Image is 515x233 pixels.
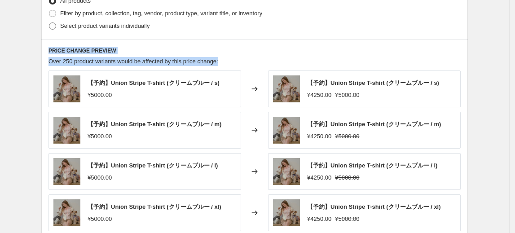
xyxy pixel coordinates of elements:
strike: ¥5000.00 [335,173,359,182]
img: CTC-UNION-16_80x.jpg [53,158,80,185]
div: ¥4250.00 [307,132,331,141]
span: 【予約】Union Stripe T-shirt (クリームブルー / l) [88,162,218,169]
h6: PRICE CHANGE PREVIEW [48,47,461,54]
span: Over 250 product variants would be affected by this price change: [48,58,218,65]
div: ¥5000.00 [88,91,112,100]
div: ¥4250.00 [307,91,331,100]
div: ¥5000.00 [88,173,112,182]
span: Filter by product, collection, tag, vendor, product type, variant title, or inventory [60,10,262,17]
img: CTC-UNION-16_80x.jpg [273,158,300,185]
span: 【予約】Union Stripe T-shirt (クリームブルー / m) [88,121,221,127]
img: CTC-UNION-16_80x.jpg [273,117,300,144]
img: CTC-UNION-16_80x.jpg [273,75,300,102]
div: ¥4250.00 [307,215,331,224]
span: 【予約】Union Stripe T-shirt (クリームブルー / xl) [307,203,441,210]
strike: ¥5000.00 [335,215,359,224]
img: CTC-UNION-16_80x.jpg [53,199,80,226]
img: CTC-UNION-16_80x.jpg [53,117,80,144]
img: CTC-UNION-16_80x.jpg [273,199,300,226]
span: Select product variants individually [60,22,150,29]
span: 【予約】Union Stripe T-shirt (クリームブルー / xl) [88,203,221,210]
strike: ¥5000.00 [335,132,359,141]
strike: ¥5000.00 [335,91,359,100]
span: 【予約】Union Stripe T-shirt (クリームブルー / l) [307,162,437,169]
img: CTC-UNION-16_80x.jpg [53,75,80,102]
div: ¥4250.00 [307,173,331,182]
span: 【予約】Union Stripe T-shirt (クリームブルー / s) [307,79,439,86]
div: ¥5000.00 [88,215,112,224]
div: ¥5000.00 [88,132,112,141]
span: 【予約】Union Stripe T-shirt (クリームブルー / m) [307,121,441,127]
span: 【予約】Union Stripe T-shirt (クリームブルー / s) [88,79,220,86]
